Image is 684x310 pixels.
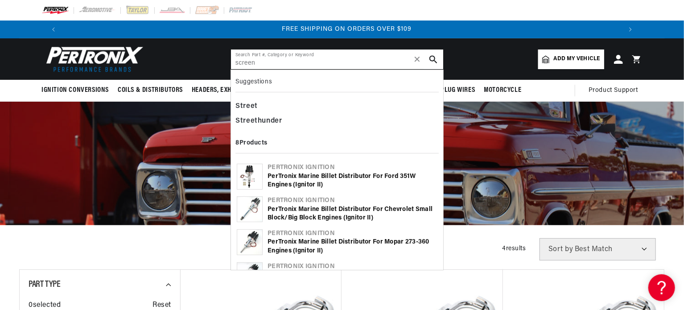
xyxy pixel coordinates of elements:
img: PerTronix Marine Billet Distributor for Mopar 273-360 Engines (Ignitor II) [237,230,262,255]
a: Add my vehicle [538,50,604,69]
div: PerTronix Marine Billet Distributor for Mopar 273-360 Engines (Ignitor II) [268,238,437,255]
input: Search Part #, Category or Keyword [231,50,443,69]
div: PerTronix Marine Billet Distributor for Ford 351W Engines (Ignitor II) [268,172,437,190]
summary: Coils & Distributors [113,80,187,101]
summary: Product Support [589,80,643,101]
div: PerTronix Marine Billet Distributor for Chevrolet Small Block/Big Block Engines (Ignitor II) [268,205,437,223]
div: Pertronix Ignition [268,196,437,205]
span: FREE SHIPPING ON ORDERS OVER $109 [282,26,412,33]
div: 3 of 3 [67,25,626,34]
img: PerTronix Marine Billet Distributor for Ford Small Block Engines (Ignitor II) [237,263,262,288]
span: Sort by [548,246,573,253]
summary: Spark Plug Wires [416,80,480,101]
div: Announcement [67,25,626,34]
div: Street [235,99,439,114]
div: Streethunder [235,114,439,129]
select: Sort by [540,238,656,260]
summary: Ignition Conversions [41,80,113,101]
span: Coils & Distributors [118,86,183,95]
span: Motorcycle [484,86,521,95]
button: Translation missing: en.sections.announcements.next_announcement [622,21,639,38]
span: Spark Plug Wires [421,86,475,95]
div: Suggestions [235,74,439,92]
slideshow-component: Translation missing: en.sections.announcements.announcement_bar [19,21,665,38]
b: 8 Products [235,140,268,146]
img: PerTronix Marine Billet Distributor for Ford 351W Engines (Ignitor II) [237,164,262,189]
img: PerTronix Marine Billet Distributor for Chevrolet Small Block/Big Block Engines (Ignitor II) [237,197,262,222]
span: Product Support [589,86,638,95]
div: Pertronix Ignition [268,229,437,238]
button: search button [424,50,443,69]
div: Pertronix Ignition [268,163,437,172]
span: Headers, Exhausts & Components [192,86,296,95]
span: Ignition Conversions [41,86,109,95]
span: 4 results [502,245,526,252]
summary: Motorcycle [479,80,526,101]
img: Pertronix [41,44,144,74]
div: Pertronix Ignition [268,262,437,271]
summary: Headers, Exhausts & Components [187,80,301,101]
span: Add my vehicle [554,55,600,63]
button: Translation missing: en.sections.announcements.previous_announcement [45,21,62,38]
span: Part Type [29,280,60,289]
